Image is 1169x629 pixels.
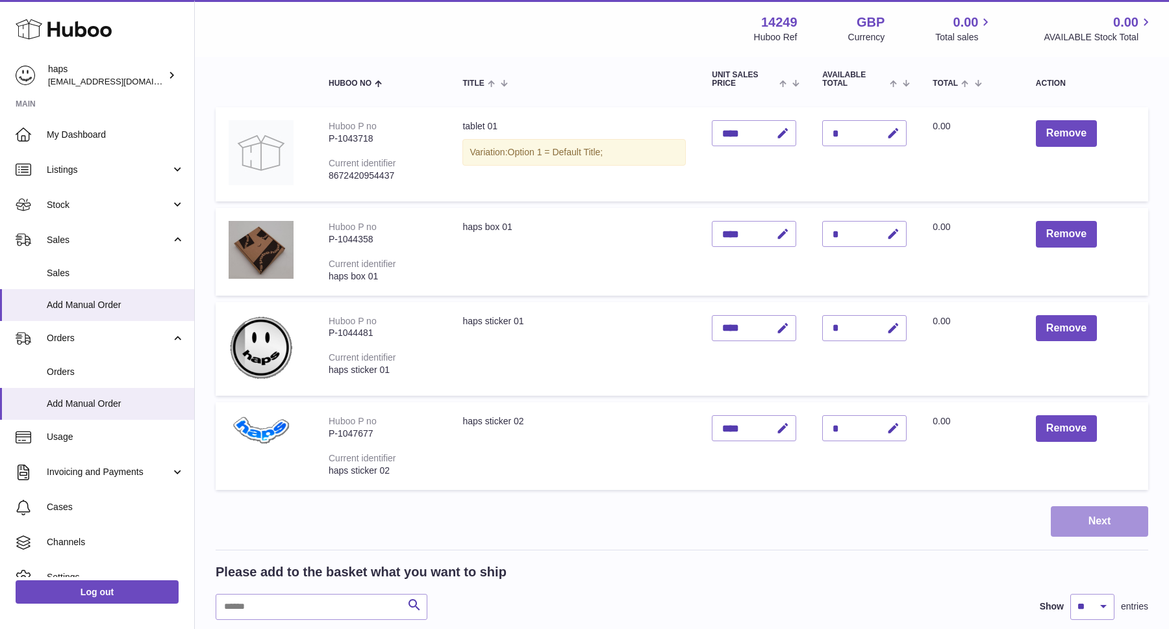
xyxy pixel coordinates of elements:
span: Total sales [935,31,993,44]
button: Remove [1036,221,1097,248]
span: Option 1 = Default Title; [508,147,603,157]
div: Action [1036,79,1135,88]
span: Total [933,79,958,88]
div: Huboo P no [329,222,377,232]
div: 8672420954437 [329,170,436,182]
div: P-1043718 [329,133,436,145]
div: Huboo P no [329,121,377,131]
div: Variation: [462,139,686,166]
a: Log out [16,580,179,604]
span: Stock [47,199,171,211]
strong: 14249 [761,14,798,31]
div: Huboo P no [329,416,377,426]
span: Orders [47,366,184,378]
span: Channels [47,536,184,548]
span: 0.00 [933,121,950,131]
img: haps box 01 [229,221,294,279]
button: Remove [1036,315,1097,342]
span: 0.00 [933,316,950,326]
div: haps box 01 [329,270,436,283]
span: My Dashboard [47,129,184,141]
span: AVAILABLE Total [822,71,886,88]
label: Show [1040,600,1064,613]
a: 0.00 AVAILABLE Stock Total [1044,14,1153,44]
span: Huboo no [329,79,371,88]
span: Cases [47,501,184,513]
span: Settings [47,571,184,584]
span: Add Manual Order [47,398,184,410]
div: P-1044358 [329,233,436,246]
div: P-1044481 [329,327,436,339]
a: 0.00 Total sales [935,14,993,44]
td: haps sticker 02 [449,402,699,489]
span: 0.00 [953,14,979,31]
button: Remove [1036,120,1097,147]
span: Listings [47,164,171,176]
span: Invoicing and Payments [47,466,171,478]
div: Huboo P no [329,316,377,326]
div: Current identifier [329,453,396,463]
img: haps sticker 01 [229,315,294,380]
div: Huboo Ref [754,31,798,44]
button: Remove [1036,415,1097,442]
td: haps sticker 01 [449,302,699,396]
span: Add Manual Order [47,299,184,311]
span: entries [1121,600,1148,613]
td: haps box 01 [449,208,699,295]
img: hello@gethaps.co.uk [16,66,35,85]
span: Orders [47,332,171,344]
div: P-1047677 [329,428,436,440]
strong: GBP [857,14,885,31]
div: Current identifier [329,158,396,168]
span: 0.00 [933,222,950,232]
span: [EMAIL_ADDRESS][DOMAIN_NAME] [48,76,191,86]
img: haps sticker 02 [229,415,294,444]
span: 0.00 [933,416,950,426]
span: 0.00 [1113,14,1138,31]
button: Next [1051,506,1148,537]
span: Title [462,79,484,88]
span: Unit Sales Price [712,71,776,88]
td: tablet 01 [449,107,699,201]
h2: Please add to the basket what you want to ship [216,563,507,581]
span: Usage [47,431,184,443]
span: Sales [47,267,184,279]
div: Current identifier [329,352,396,363]
div: Currency [848,31,885,44]
span: AVAILABLE Stock Total [1044,31,1153,44]
div: haps [48,63,165,88]
div: haps sticker 02 [329,465,436,477]
img: tablet 01 [229,120,294,185]
span: Sales [47,234,171,246]
div: Current identifier [329,259,396,269]
div: haps sticker 01 [329,364,436,376]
